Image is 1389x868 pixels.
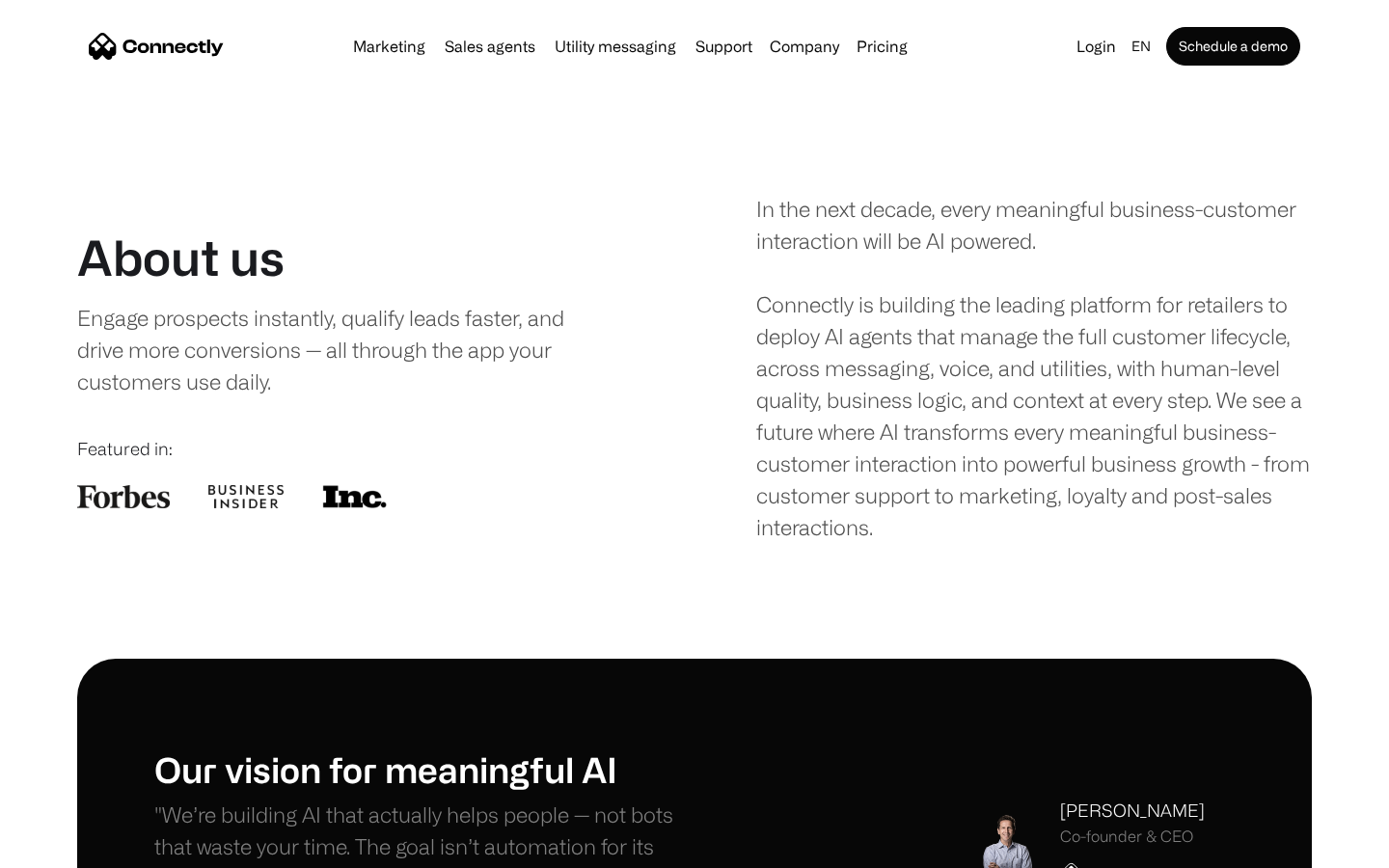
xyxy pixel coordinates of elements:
ul: Language list [39,834,116,861]
a: Login [1069,33,1124,60]
h1: Our vision for meaningful AI [154,748,694,790]
div: In the next decade, every meaningful business-customer interaction will be AI powered. Connectly ... [756,193,1312,543]
aside: Language selected: English [19,832,116,861]
h1: About us [77,229,285,286]
a: Sales agents [437,39,543,54]
a: Marketing [345,39,433,54]
div: Engage prospects instantly, qualify leads faster, and drive more conversions — all through the ap... [77,302,605,397]
div: en [1131,33,1151,60]
div: Co-founder & CEO [1060,827,1205,846]
div: Featured in: [77,436,633,462]
a: Pricing [849,39,915,54]
div: Company [770,33,839,60]
a: Utility messaging [547,39,684,54]
a: Schedule a demo [1166,27,1300,66]
a: Support [688,39,760,54]
div: [PERSON_NAME] [1060,798,1205,824]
